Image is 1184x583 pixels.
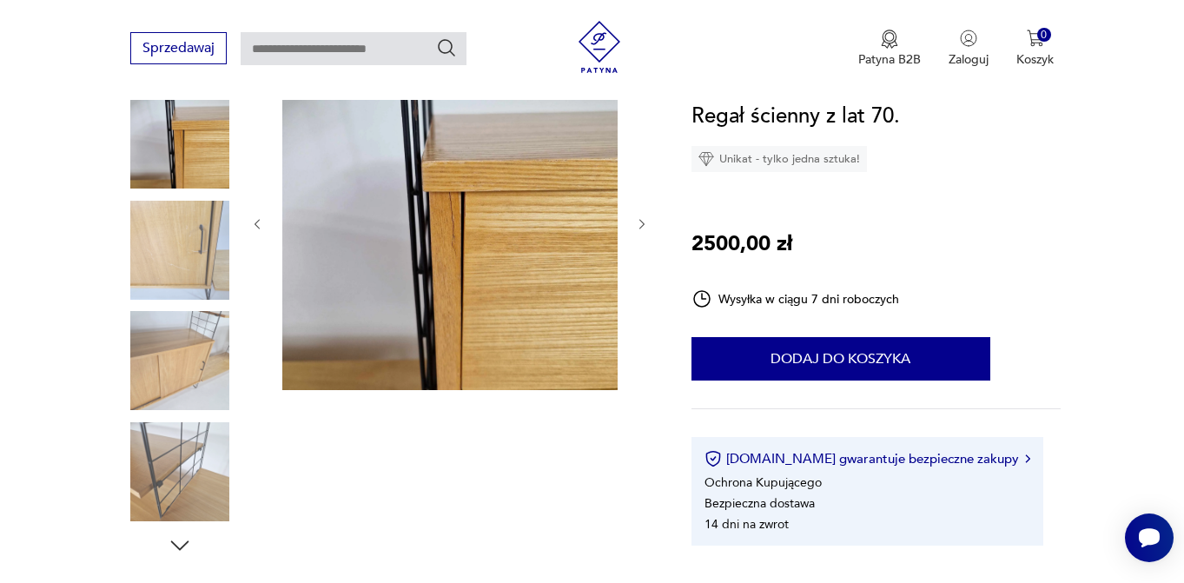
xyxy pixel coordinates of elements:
li: Bezpieczna dostawa [704,495,815,512]
button: [DOMAIN_NAME] gwarantuje bezpieczne zakupy [704,450,1030,467]
img: Zdjęcie produktu Regał ścienny z lat 70. [130,422,229,521]
p: Zaloguj [949,51,989,68]
a: Ikona medaluPatyna B2B [858,30,921,68]
img: Ikona certyfikatu [704,450,722,467]
iframe: Smartsupp widget button [1125,513,1174,562]
img: Zdjęcie produktu Regał ścienny z lat 70. [130,201,229,300]
img: Ikonka użytkownika [960,30,977,47]
img: Zdjęcie produktu Regał ścienny z lat 70. [282,55,618,390]
button: Sprzedawaj [130,32,227,64]
button: 0Koszyk [1016,30,1054,68]
div: Unikat - tylko jedna sztuka! [691,146,867,172]
p: 2500,00 zł [691,228,792,261]
div: 0 [1037,28,1052,43]
img: Ikona diamentu [698,151,714,167]
button: Zaloguj [949,30,989,68]
button: Patyna B2B [858,30,921,68]
img: Zdjęcie produktu Regał ścienny z lat 70. [130,89,229,189]
p: Koszyk [1016,51,1054,68]
p: Patyna B2B [858,51,921,68]
img: Ikona medalu [881,30,898,49]
li: 14 dni na zwrot [704,516,789,533]
img: Ikona koszyka [1027,30,1044,47]
img: Zdjęcie produktu Regał ścienny z lat 70. [130,311,229,410]
button: Szukaj [436,37,457,58]
div: Wysyłka w ciągu 7 dni roboczych [691,288,900,309]
li: Ochrona Kupującego [704,474,822,491]
h1: Regał ścienny z lat 70. [691,100,900,133]
button: Dodaj do koszyka [691,337,990,381]
img: Ikona strzałki w prawo [1025,454,1030,463]
a: Sprzedawaj [130,43,227,56]
img: Patyna - sklep z meblami i dekoracjami vintage [573,21,625,73]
